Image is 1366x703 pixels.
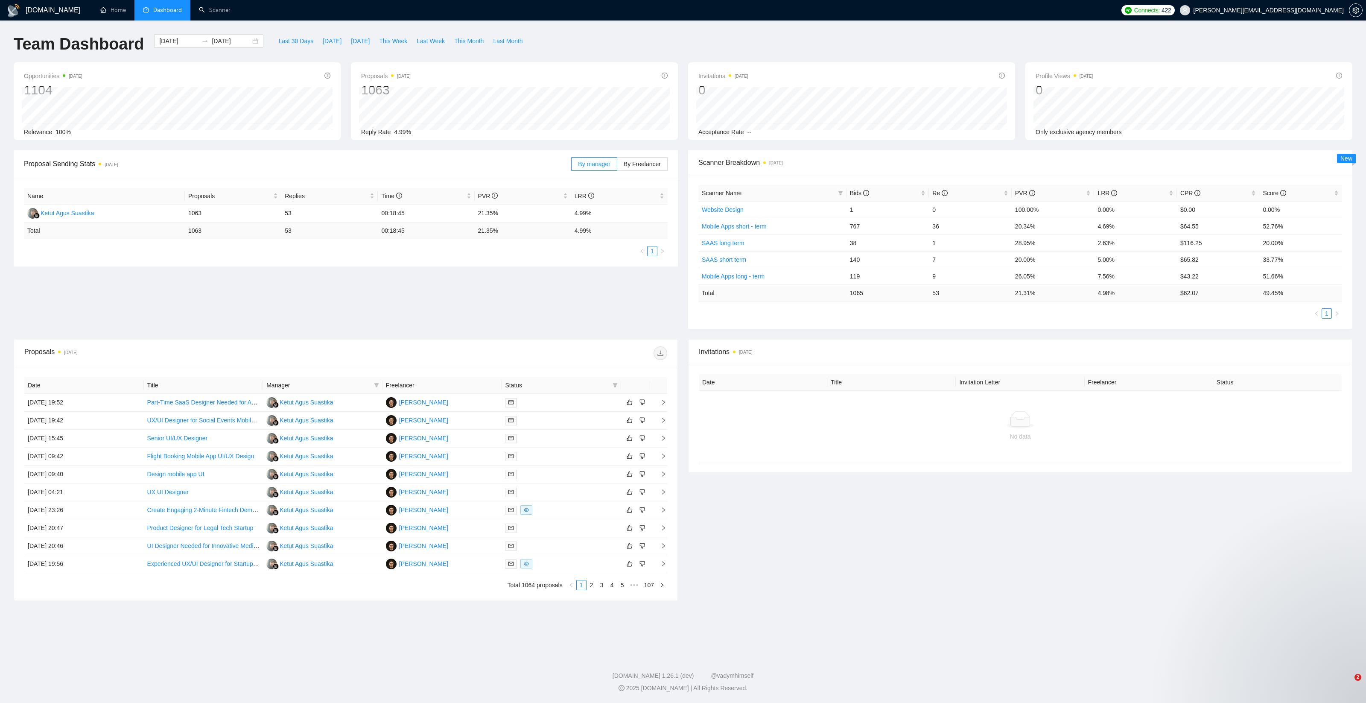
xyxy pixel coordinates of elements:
span: info-circle [1336,73,1342,79]
td: 4.99 % [571,223,668,239]
button: dislike [637,397,648,407]
li: 5 [617,580,628,590]
td: $116.25 [1177,234,1260,251]
a: Create Engaging 2-Minute Fintech Demo Video Using Figma Prototype [147,507,335,513]
img: HJ [386,505,397,516]
span: dislike [639,471,645,477]
span: [DATE] [323,36,341,46]
span: mail [508,472,514,477]
span: like [627,560,633,567]
li: 2 [587,580,597,590]
li: 1 [647,246,657,256]
span: dislike [639,453,645,460]
td: 53 [281,223,378,239]
td: 20.00% [1259,234,1342,251]
span: By Freelancer [624,161,661,167]
img: gigradar-bm.png [273,563,279,569]
div: Ketut Agus Suastika [41,208,94,218]
a: HJ[PERSON_NAME] [386,542,448,549]
button: Last 30 Days [274,34,318,48]
td: 53 [281,205,378,223]
div: [PERSON_NAME] [399,487,448,497]
td: $64.55 [1177,218,1260,234]
a: Flight Booking Mobile App UI/UX Design [147,453,254,460]
button: dislike [637,541,648,551]
a: KAKetut Agus Suastika [266,434,333,441]
span: 4.99% [394,129,411,135]
input: Start date [159,36,198,46]
img: HJ [386,559,397,569]
time: [DATE] [769,161,782,165]
button: like [625,523,635,533]
div: 0 [698,82,748,98]
li: Next 5 Pages [628,580,641,590]
span: info-circle [1111,190,1117,196]
span: filter [611,379,619,392]
a: Part-Time SaaS Designer Needed for App Interface Modifications [147,399,320,406]
a: 1 [577,580,586,590]
div: Ketut Agus Suastika [280,434,333,443]
span: Proposal Sending Stats [24,158,571,169]
span: to [201,38,208,44]
span: Relevance [24,129,52,135]
span: By manager [578,161,610,167]
span: Dashboard [153,6,182,14]
span: info-circle [1194,190,1200,196]
div: Ketut Agus Suastika [280,505,333,515]
img: HJ [386,469,397,480]
button: right [657,580,667,590]
div: Ketut Agus Suastika [280,559,333,568]
time: [DATE] [69,74,82,79]
a: KAKetut Agus Suastika [27,209,94,216]
button: dislike [637,559,648,569]
button: dislike [637,433,648,443]
a: HJ[PERSON_NAME] [386,470,448,477]
span: Proposals [188,191,271,201]
li: 1 [576,580,587,590]
span: left [639,249,645,254]
span: ••• [628,580,641,590]
td: 38 [846,234,929,251]
span: dislike [639,417,645,424]
a: 3 [597,580,607,590]
span: like [627,399,633,406]
span: info-circle [324,73,330,79]
div: [PERSON_NAME] [399,398,448,407]
span: mail [508,418,514,423]
span: mail [508,454,514,459]
div: [PERSON_NAME] [399,505,448,515]
span: This Month [454,36,484,46]
div: Ketut Agus Suastika [280,541,333,551]
th: Proposals [185,188,281,205]
a: Senior UI/UX Designer [147,435,208,442]
span: mail [508,436,514,441]
td: 0 [929,201,1012,218]
span: -- [747,129,751,135]
a: KAKetut Agus Suastika [266,560,333,567]
img: HJ [386,451,397,462]
span: mail [508,507,514,513]
span: LRR [575,193,594,199]
img: KA [266,415,277,426]
span: info-circle [662,73,668,79]
a: 1 [648,246,657,256]
li: 1 [1322,308,1332,319]
a: UI Designer Needed for Innovative Medical Software [147,542,286,549]
span: Connects: [1134,6,1160,15]
span: info-circle [492,193,498,199]
div: [PERSON_NAME] [399,559,448,568]
img: gigradar-bm.png [34,213,40,219]
img: HJ [386,523,397,533]
span: PVR [478,193,498,199]
div: Ketut Agus Suastika [280,487,333,497]
th: Name [24,188,185,205]
span: dislike [639,489,645,495]
a: KAKetut Agus Suastika [266,470,333,477]
a: HJ[PERSON_NAME] [386,398,448,405]
a: HJ[PERSON_NAME] [386,416,448,423]
img: HJ [386,415,397,426]
button: like [625,559,635,569]
a: SAAS long term [702,240,744,246]
img: KA [266,559,277,569]
td: $0.00 [1177,201,1260,218]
